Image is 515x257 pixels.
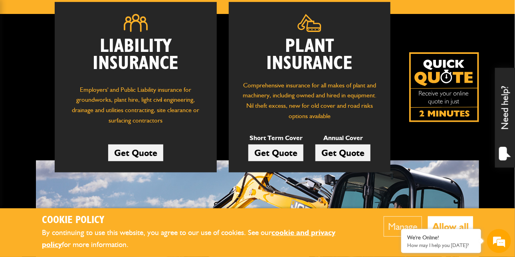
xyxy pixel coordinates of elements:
div: Need help? [495,68,515,168]
p: Short Term Cover [248,133,303,143]
h2: Plant Insurance [241,38,379,72]
img: Quick Quote [409,52,479,122]
a: Get Quote [315,144,370,161]
h2: Liability Insurance [67,38,205,77]
a: Get Quote [108,144,163,161]
button: Allow all [428,216,473,237]
a: Get your insurance quote isn just 2-minutes [409,52,479,122]
p: Employers' and Public Liability insurance for groundworks, plant hire, light civil engineering, d... [67,85,205,130]
div: We're Online! [407,234,475,241]
h2: Cookie Policy [42,214,359,227]
a: Get Quote [248,144,303,161]
p: Annual Cover [315,133,370,143]
p: How may I help you today? [407,242,475,248]
p: Comprehensive insurance for all makes of plant and machinery, including owned and hired in equipm... [241,80,379,121]
p: By continuing to use this website, you agree to our use of cookies. See our for more information. [42,227,359,251]
button: Manage [384,216,422,237]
